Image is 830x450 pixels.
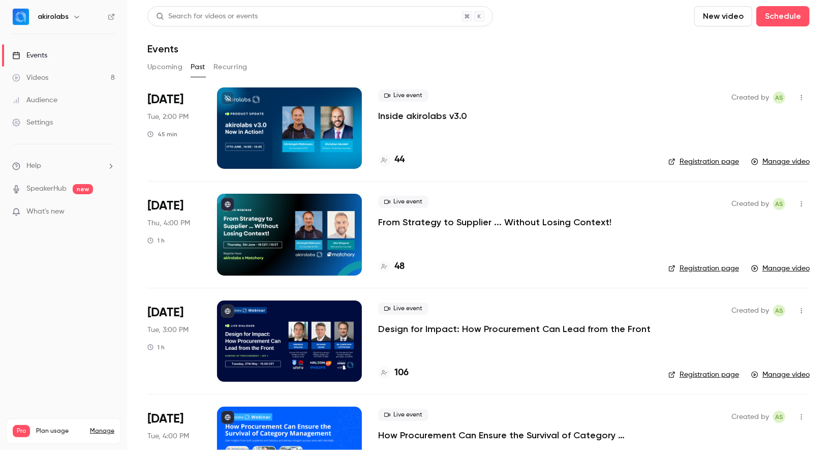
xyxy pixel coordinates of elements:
span: Pro [13,425,30,437]
span: Live event [378,409,428,421]
button: Schedule [756,6,810,26]
span: [DATE] [147,411,183,427]
a: How Procurement Can Ensure the Survival of Category Management [378,429,652,441]
a: 44 [378,153,405,167]
span: Tue, 2:00 PM [147,112,189,122]
a: Manage [90,427,114,435]
h1: Events [147,43,178,55]
a: 48 [378,260,405,274]
a: 106 [378,366,409,380]
a: Manage video [751,263,810,274]
div: Events [12,50,47,61]
span: [DATE] [147,198,183,214]
span: AS [775,92,783,104]
a: Manage video [751,157,810,167]
a: Design for Impact: How Procurement Can Lead from the Front [378,323,651,335]
h4: 44 [394,153,405,167]
span: Created by [731,305,769,317]
div: Videos [12,73,48,83]
a: Registration page [668,370,739,380]
a: Manage video [751,370,810,380]
div: 1 h [147,343,165,351]
button: Upcoming [147,59,182,75]
span: Aman Sadique [773,92,785,104]
span: Created by [731,198,769,210]
div: 1 h [147,236,165,245]
button: Past [191,59,205,75]
div: Audience [12,95,57,105]
h4: 106 [394,366,409,380]
span: Plan usage [36,427,84,435]
button: New video [694,6,752,26]
span: Live event [378,89,428,102]
span: What's new [26,206,65,217]
span: Help [26,161,41,171]
button: Recurring [213,59,248,75]
a: Registration page [668,157,739,167]
span: Live event [378,303,428,315]
a: Registration page [668,263,739,274]
a: SpeakerHub [26,184,67,194]
span: Created by [731,92,769,104]
div: Settings [12,117,53,128]
div: Jun 5 Thu, 4:00 PM (Europe/Berlin) [147,194,201,275]
span: Created by [731,411,769,423]
span: Tue, 4:00 PM [147,431,189,441]
span: [DATE] [147,92,183,108]
span: [DATE] [147,305,183,321]
li: help-dropdown-opener [12,161,115,171]
span: Aman Sadique [773,411,785,423]
span: Live event [378,196,428,208]
h4: 48 [394,260,405,274]
span: new [73,184,93,194]
div: Search for videos or events [156,11,258,22]
span: AS [775,411,783,423]
span: Tue, 3:00 PM [147,325,189,335]
div: Jun 17 Tue, 2:00 PM (Europe/Berlin) [147,87,201,169]
h6: akirolabs [38,12,69,22]
div: 45 min [147,130,177,138]
span: Thu, 4:00 PM [147,218,190,228]
span: AS [775,305,783,317]
span: Aman Sadique [773,198,785,210]
a: From Strategy to Supplier ... Without Losing Context! [378,216,611,228]
img: akirolabs [13,9,29,25]
div: May 27 Tue, 3:00 PM (Europe/Berlin) [147,301,201,382]
a: Inside akirolabs v3.0 [378,110,467,122]
span: AS [775,198,783,210]
span: Aman Sadique [773,305,785,317]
